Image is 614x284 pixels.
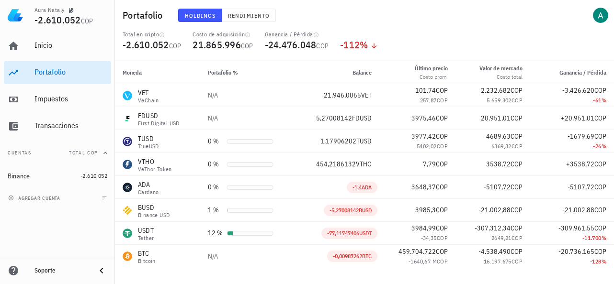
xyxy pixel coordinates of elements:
[593,8,608,23] div: avatar
[566,160,594,168] span: +3538,72
[138,143,159,149] div: TrueUSD
[594,183,606,191] span: COP
[330,207,359,214] span: -5,27008142
[333,252,362,260] span: -0,00987262
[415,206,436,214] span: 3985,3
[594,132,606,141] span: COP
[484,258,512,265] span: 16.197.675
[511,132,523,141] span: COP
[409,258,437,265] span: -1640,67 M
[4,61,111,84] a: Portafolio
[487,97,512,104] span: 5.659.302
[316,160,356,168] span: 454,2186132
[602,234,606,241] span: %
[481,114,511,122] span: 20.951,01
[200,61,296,84] th: Portafolio %: Sin ordenar. Pulse para ordenar de forma ascendente.
[34,6,64,14] div: Aura Nataly
[602,258,606,265] span: %
[320,137,356,145] span: 1,17906202
[138,166,172,172] div: VeThor Token
[138,98,159,103] div: VeChain
[208,91,218,99] span: N/A
[594,206,606,214] span: COP
[123,8,167,23] h1: Portafolio
[561,114,594,122] span: +20.951,01
[316,42,329,50] span: COP
[538,233,606,243] div: -11.700
[594,86,606,95] span: COP
[123,69,142,76] span: Moneda
[486,160,511,168] span: 3538,72
[34,121,107,130] div: Transacciones
[4,34,111,57] a: Inicio
[562,86,594,95] span: -3.426.620
[138,120,180,126] div: First Digital USD
[4,164,111,187] a: Binance -2.610.052
[436,206,448,214] span: COP
[327,229,359,237] span: -77,11747406
[436,224,448,232] span: COP
[115,61,200,84] th: Moneda
[558,224,594,232] span: -309.961,55
[4,88,111,111] a: Impuestos
[138,203,170,212] div: BUSD
[8,172,30,180] div: Binance
[265,38,317,51] span: -24.476.048
[511,86,523,95] span: COP
[352,69,372,76] span: Balance
[352,114,372,122] span: FDUSD
[362,252,372,260] span: BTC
[316,114,352,122] span: 5,27008142
[34,13,81,26] span: -2.610.052
[436,183,448,191] span: COP
[512,142,523,150] span: COP
[530,61,614,84] th: Ganancia / Pérdida: Sin ordenar. Pulse para ordenar de forma ascendente.
[123,38,169,51] span: -2.610.052
[511,247,523,256] span: COP
[511,224,523,232] span: COP
[193,38,241,51] span: 21.865.996
[356,137,372,145] span: TUSD
[324,91,361,99] span: 21.946,0065
[123,251,132,261] div: BTC-icon
[193,31,253,38] div: Costo de adquisición
[484,183,511,191] span: -5107,72
[420,97,437,104] span: 257,87
[340,40,378,50] div: -112
[417,142,437,150] span: 5402,02
[169,42,182,50] span: COP
[491,234,512,241] span: 2649,21
[138,212,170,218] div: Binance USD
[6,193,65,203] button: agregar cuenta
[437,234,448,241] span: COP
[436,247,448,256] span: COP
[359,229,372,237] span: USDT
[512,258,523,265] span: COP
[486,132,511,141] span: 4689,63
[208,228,223,238] div: 12 %
[208,182,223,192] div: 0 %
[123,91,132,100] div: VET-icon
[361,91,372,99] span: VET
[594,160,606,168] span: COP
[208,159,223,169] div: 0 %
[123,229,132,238] div: USDT-icon
[34,41,107,50] div: Inicio
[512,97,523,104] span: COP
[4,115,111,138] a: Transacciones
[602,142,606,150] span: %
[362,184,372,191] span: ADA
[478,247,511,256] span: -4.538.490
[208,136,223,146] div: 0 %
[4,142,111,164] button: CuentasTotal COP
[356,160,372,168] span: VTHO
[594,114,606,122] span: COP
[415,64,448,73] div: Último precio
[138,249,156,258] div: BTC
[436,132,448,141] span: COP
[511,206,523,214] span: COP
[511,160,523,168] span: COP
[594,224,606,232] span: COP
[123,160,132,169] div: VTHO-icon
[568,183,594,191] span: -5107,72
